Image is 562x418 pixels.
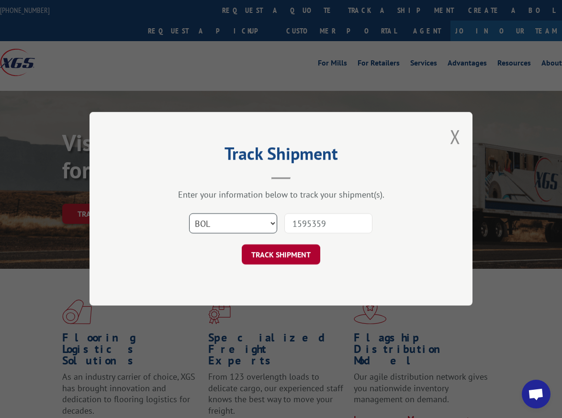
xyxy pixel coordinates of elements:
h2: Track Shipment [137,147,425,165]
a: Open chat [522,380,551,408]
div: Enter your information below to track your shipment(s). [137,189,425,200]
button: Close modal [450,124,461,149]
button: TRACK SHIPMENT [242,245,320,265]
input: Number(s) [284,214,372,234]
